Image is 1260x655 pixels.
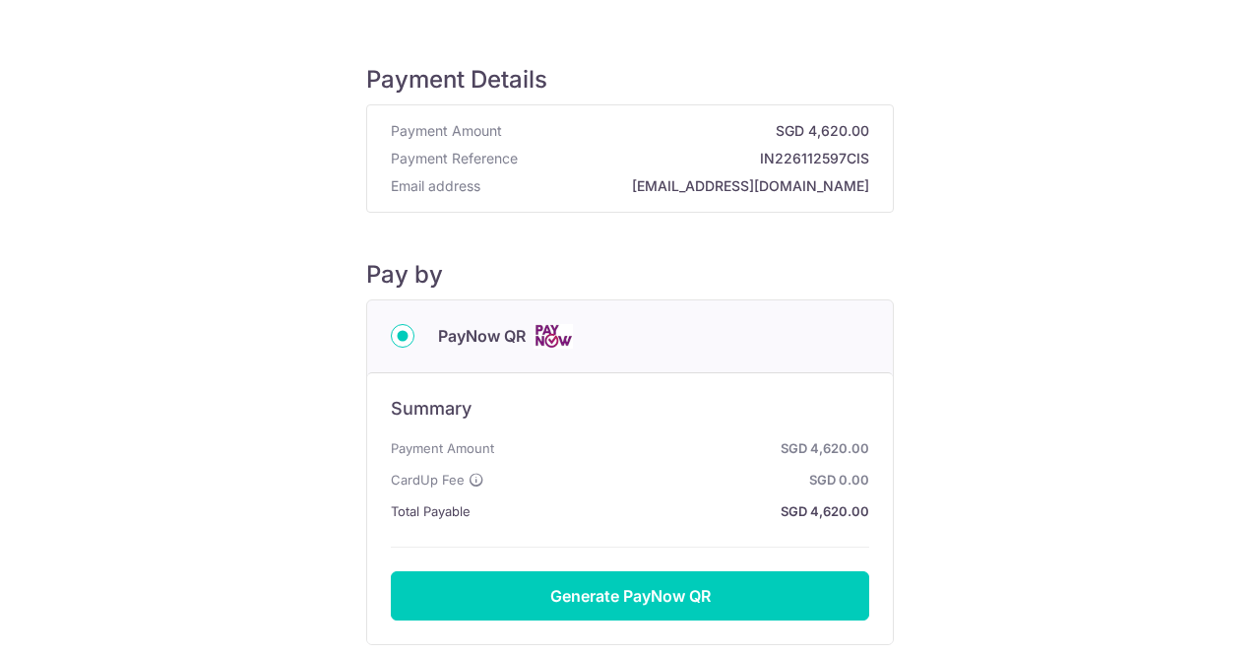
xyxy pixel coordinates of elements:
[391,149,518,168] span: Payment Reference
[488,176,869,196] strong: [EMAIL_ADDRESS][DOMAIN_NAME]
[391,499,471,523] span: Total Payable
[391,397,869,421] h6: Summary
[534,324,573,349] img: Cards logo
[510,121,869,141] strong: SGD 4,620.00
[366,260,894,290] h5: Pay by
[492,468,869,491] strong: SGD 0.00
[391,324,869,349] div: PayNow QR Cards logo
[502,436,869,460] strong: SGD 4,620.00
[391,468,465,491] span: CardUp Fee
[391,571,869,621] button: Generate PayNow QR
[391,121,502,141] span: Payment Amount
[478,499,869,523] strong: SGD 4,620.00
[391,436,494,460] span: Payment Amount
[366,65,894,95] h5: Payment Details
[391,176,480,196] span: Email address
[526,149,869,168] strong: IN226112597CIS
[438,324,526,348] span: PayNow QR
